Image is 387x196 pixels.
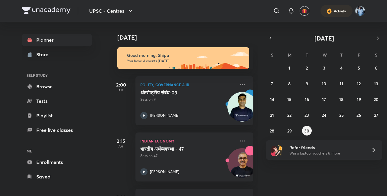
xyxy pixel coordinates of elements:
button: September 18, 2025 [337,94,346,104]
button: September 17, 2025 [319,94,329,104]
button: September 25, 2025 [337,110,346,120]
h4: [DATE] [117,34,259,41]
button: September 28, 2025 [267,126,277,136]
button: September 14, 2025 [267,94,277,104]
abbr: September 7, 2025 [271,81,273,87]
button: September 22, 2025 [285,110,294,120]
p: AM [109,88,133,92]
abbr: September 10, 2025 [322,81,326,87]
abbr: September 20, 2025 [374,96,379,102]
abbr: September 16, 2025 [305,96,309,102]
button: September 29, 2025 [285,126,294,136]
button: September 27, 2025 [371,110,381,120]
button: September 6, 2025 [371,63,381,73]
button: September 5, 2025 [354,63,364,73]
abbr: September 21, 2025 [270,112,274,118]
abbr: September 26, 2025 [356,112,361,118]
abbr: Saturday [375,52,377,58]
abbr: September 2, 2025 [306,65,308,71]
abbr: September 13, 2025 [374,81,378,87]
img: morning [117,47,249,69]
a: Browse [22,80,92,93]
button: September 16, 2025 [302,94,312,104]
button: September 9, 2025 [302,79,312,88]
img: Shipu [355,6,365,16]
abbr: September 27, 2025 [374,112,378,118]
button: UPSC - Centres [86,5,138,17]
h6: SELF STUDY [22,70,92,80]
button: September 20, 2025 [371,94,381,104]
a: Planner [22,34,92,46]
p: Indian Economy [140,137,235,145]
img: activity [327,7,332,15]
abbr: Wednesday [323,52,327,58]
span: [DATE] [314,34,334,42]
a: Saved [22,171,92,183]
p: [PERSON_NAME] [150,113,179,118]
p: Session 47 [140,153,235,158]
abbr: September 9, 2025 [306,81,308,87]
abbr: September 5, 2025 [358,65,360,71]
h6: Refer friends [289,144,364,151]
abbr: Sunday [271,52,273,58]
button: September 7, 2025 [267,79,277,88]
p: You have 4 events [DATE] [127,59,244,64]
button: September 13, 2025 [371,79,381,88]
p: Polity, Governance & IR [140,81,235,88]
img: referral [271,144,283,156]
button: September 8, 2025 [285,79,294,88]
a: Tests [22,95,92,107]
abbr: Friday [358,52,360,58]
button: [DATE] [275,34,374,42]
h5: 2:00 [109,81,133,88]
h5: 2:15 [109,137,133,145]
h6: ME [22,146,92,156]
a: Playlist [22,109,92,122]
abbr: September 23, 2025 [304,112,309,118]
button: September 12, 2025 [354,79,364,88]
a: Company Logo [22,7,70,15]
abbr: September 29, 2025 [287,128,292,134]
button: September 21, 2025 [267,110,277,120]
abbr: September 17, 2025 [322,96,326,102]
button: September 3, 2025 [319,63,329,73]
abbr: September 8, 2025 [288,81,291,87]
abbr: September 1, 2025 [288,65,290,71]
abbr: September 19, 2025 [357,96,361,102]
img: Company Logo [22,7,70,14]
abbr: September 24, 2025 [322,112,326,118]
button: September 26, 2025 [354,110,364,120]
button: September 2, 2025 [302,63,312,73]
p: Win a laptop, vouchers & more [289,151,364,156]
button: September 23, 2025 [302,110,312,120]
abbr: September 3, 2025 [323,65,325,71]
h6: Good morning, Shipu [127,53,244,58]
p: [PERSON_NAME] [150,169,179,175]
abbr: Thursday [340,52,343,58]
abbr: Tuesday [306,52,308,58]
button: avatar [300,6,309,16]
abbr: September 25, 2025 [339,112,344,118]
h5: भारतीय अर्थव्यवस्था - 47 [140,146,216,152]
button: September 30, 2025 [302,126,312,136]
button: September 1, 2025 [285,63,294,73]
button: September 19, 2025 [354,94,364,104]
a: Store [22,48,92,60]
abbr: September 15, 2025 [287,96,291,102]
abbr: September 22, 2025 [287,112,291,118]
h5: अंतर्राष्ट्रीय संबंध-09 [140,90,216,96]
button: September 24, 2025 [319,110,329,120]
button: September 4, 2025 [337,63,346,73]
abbr: September 14, 2025 [270,96,274,102]
a: Enrollments [22,156,92,168]
img: Avatar [228,152,257,181]
div: Store [36,51,52,58]
abbr: September 28, 2025 [270,128,274,134]
abbr: September 4, 2025 [340,65,343,71]
button: September 15, 2025 [285,94,294,104]
button: September 10, 2025 [319,79,329,88]
abbr: September 30, 2025 [304,128,309,134]
a: Free live classes [22,124,92,136]
abbr: Monday [288,52,291,58]
button: September 11, 2025 [337,79,346,88]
